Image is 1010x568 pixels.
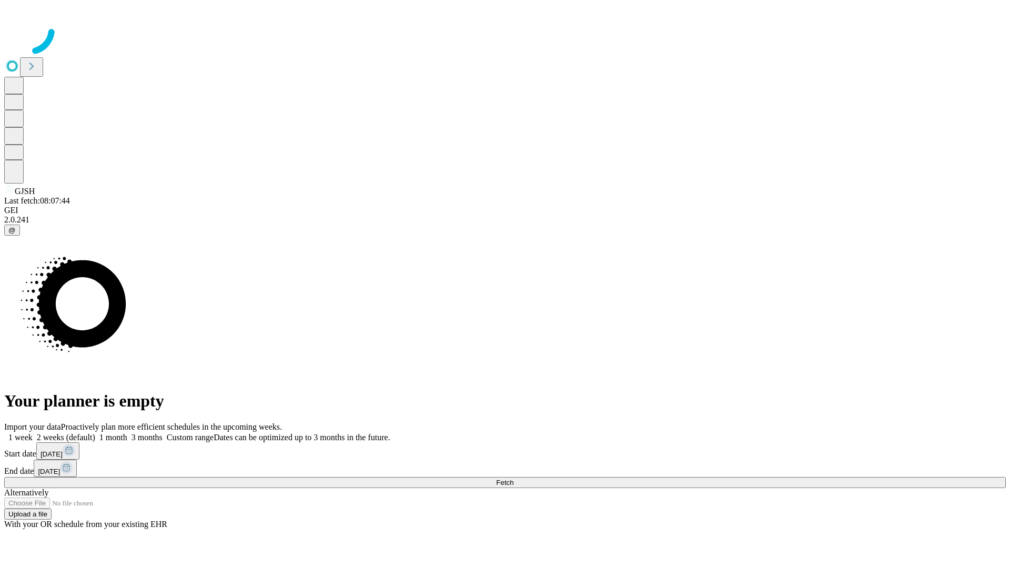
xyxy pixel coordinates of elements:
[4,225,20,236] button: @
[34,460,77,477] button: [DATE]
[4,477,1006,488] button: Fetch
[8,226,16,234] span: @
[41,450,63,458] span: [DATE]
[15,187,35,196] span: GJSH
[4,196,70,205] span: Last fetch: 08:07:44
[99,433,127,442] span: 1 month
[4,509,52,520] button: Upload a file
[4,520,167,529] span: With your OR schedule from your existing EHR
[4,206,1006,215] div: GEI
[214,433,390,442] span: Dates can be optimized up to 3 months in the future.
[167,433,214,442] span: Custom range
[37,433,95,442] span: 2 weeks (default)
[4,391,1006,411] h1: Your planner is empty
[4,460,1006,477] div: End date
[61,422,282,431] span: Proactively plan more efficient schedules in the upcoming weeks.
[4,215,1006,225] div: 2.0.241
[132,433,163,442] span: 3 months
[496,479,513,486] span: Fetch
[4,442,1006,460] div: Start date
[8,433,33,442] span: 1 week
[4,488,48,497] span: Alternatively
[4,422,61,431] span: Import your data
[36,442,79,460] button: [DATE]
[38,468,60,475] span: [DATE]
